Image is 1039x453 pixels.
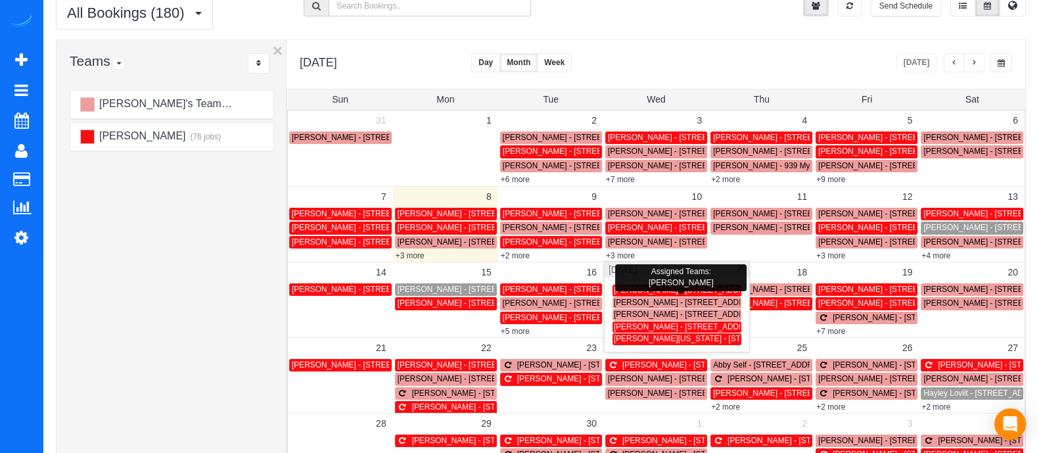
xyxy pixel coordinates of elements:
span: [PERSON_NAME] - 939 Mytel [STREET_ADDRESS] [713,161,898,170]
a: 25 [791,338,814,358]
span: [PERSON_NAME] - [STREET_ADDRESS] [517,436,666,445]
span: Wed [647,94,666,105]
a: 31 [369,110,393,130]
span: [PERSON_NAME] - [STREET_ADDRESS] [727,374,876,383]
a: +2 more [816,402,845,412]
a: 3 [901,414,919,433]
a: 16 [580,262,603,282]
button: Month [499,53,538,72]
span: [PERSON_NAME] - [STREET_ADDRESS] [818,237,967,247]
span: [PERSON_NAME] - [STREET_ADDRESS] [614,322,762,331]
i: Sort Teams [256,59,261,67]
a: +3 more [396,251,425,260]
a: 9 [585,187,603,206]
span: All Bookings (180) [67,5,191,21]
span: [PERSON_NAME] - [STREET_ADDRESS] [292,285,440,294]
span: [PERSON_NAME] - [STREET_ADDRESS][PERSON_NAME] [818,436,1031,445]
a: +2 more [711,402,740,412]
span: [PERSON_NAME] - [STREET_ADDRESS] [503,147,651,156]
span: [PERSON_NAME] - [STREET_ADDRESS] Se, Marietta, GA 30067 [608,237,840,247]
span: [PERSON_NAME] - [STREET_ADDRESS], [GEOGRAPHIC_DATA], [GEOGRAPHIC_DATA] 30078 [398,209,741,218]
span: [PERSON_NAME] - [STREET_ADDRESS] [517,374,666,383]
span: [PERSON_NAME] - [STREET_ADDRESS] [713,223,862,232]
span: [PERSON_NAME] - [STREET_ADDRESS][PERSON_NAME] Sw, [GEOGRAPHIC_DATA] [292,223,603,232]
a: 12 [896,187,919,206]
span: [PERSON_NAME] - [STREET_ADDRESS] [727,436,876,445]
a: 26 [896,338,919,358]
a: 13 [1001,187,1025,206]
a: 30 [580,414,603,433]
span: [PERSON_NAME] - [STREET_ADDRESS] [608,223,756,232]
span: [PERSON_NAME] [97,130,185,141]
span: [PERSON_NAME] - [STREET_ADDRESS][PERSON_NAME] [818,285,1031,294]
span: Thu [754,94,770,105]
span: [PERSON_NAME] - [STREET_ADDRESS] [608,209,756,218]
a: 7 [375,187,393,206]
span: [PERSON_NAME] - [STREET_ADDRESS][PERSON_NAME] [503,161,716,170]
a: 15 [474,262,498,282]
a: 18 [791,262,814,282]
span: [PERSON_NAME] - [STREET_ADDRESS] [614,298,762,307]
span: [PERSON_NAME] - [STREET_ADDRESS][PERSON_NAME] [614,285,827,295]
button: Week [537,53,572,72]
span: [PERSON_NAME] - [STREET_ADDRESS] [833,389,981,398]
span: Tue [543,94,559,105]
span: [DATE] [609,263,637,276]
a: 21 [369,338,393,358]
span: [PERSON_NAME] - [STREET_ADDRESS][PERSON_NAME] [818,223,1031,232]
a: +4 more [921,251,950,260]
a: +2 more [921,402,950,412]
a: +2 more [501,251,530,260]
a: 23 [580,338,603,358]
span: [PERSON_NAME] - [STREET_ADDRESS] [713,298,862,308]
a: +3 more [816,251,845,260]
a: +5 more [501,327,530,336]
a: +9 more [816,175,845,184]
span: Teams [70,53,110,68]
span: [PERSON_NAME] - [STREET_ADDRESS] [292,133,440,142]
span: [PERSON_NAME] - [STREET_ADDRESS] [292,360,440,370]
span: [PERSON_NAME] - [STREET_ADDRESS][PERSON_NAME] [503,223,716,232]
img: Automaid Logo [8,13,34,32]
span: Abby Self - [STREET_ADDRESS] [713,360,831,370]
span: [PERSON_NAME] - [STREET_ADDRESS][PERSON_NAME] [614,310,827,319]
a: 27 [1001,338,1025,358]
span: [PERSON_NAME] - [STREET_ADDRESS] [713,133,862,142]
h2: [DATE] [300,53,337,70]
a: 10 [685,187,708,206]
span: [PERSON_NAME] - [STREET_ADDRESS] [292,209,440,218]
a: 14 [369,262,393,282]
div: Open Intercom Messenger [994,408,1026,440]
span: [PERSON_NAME] - [STREET_ADDRESS][PERSON_NAME] [398,374,611,383]
span: [PERSON_NAME] - [STREET_ADDRESS] [292,237,440,247]
button: × [273,42,283,59]
a: 19 [896,262,919,282]
span: Fri [862,94,872,105]
span: [PERSON_NAME] - [STREET_ADDRESS] [818,374,967,383]
a: 2 [795,414,814,433]
span: [PERSON_NAME] - [STREET_ADDRESS] [503,209,651,218]
span: [PERSON_NAME] - [STREET_ADDRESS][PERSON_NAME] [412,402,625,412]
span: [PERSON_NAME] - [STREET_ADDRESS] [622,360,771,370]
a: 5 [901,110,919,130]
a: 6 [1006,110,1025,130]
span: [PERSON_NAME] - [STREET_ADDRESS] [818,209,967,218]
a: 8 [480,187,498,206]
a: 1 [480,110,498,130]
span: [PERSON_NAME] - [STREET_ADDRESS] [503,313,651,322]
span: [PERSON_NAME] - [STREET_ADDRESS][PERSON_NAME] [398,285,611,294]
span: [PERSON_NAME]'s Team [97,98,221,109]
a: +7 more [816,327,845,336]
span: [PERSON_NAME] - [STREET_ADDRESS] [608,161,756,170]
span: [PERSON_NAME] - [STREET_ADDRESS] [608,147,756,156]
a: 11 [791,187,814,206]
button: Day [471,53,500,72]
span: [PERSON_NAME] - [STREET_ADDRESS][PERSON_NAME] [608,133,821,142]
span: [PERSON_NAME] - [STREET_ADDRESS][PERSON_NAME] [398,298,611,308]
small: (99 jobs) [224,100,256,109]
small: (76 jobs) [189,132,221,141]
span: [PERSON_NAME] - [STREET_ADDRESS] [412,389,561,398]
span: Mon [436,94,454,105]
span: Sun [332,94,348,105]
a: 29 [474,414,498,433]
